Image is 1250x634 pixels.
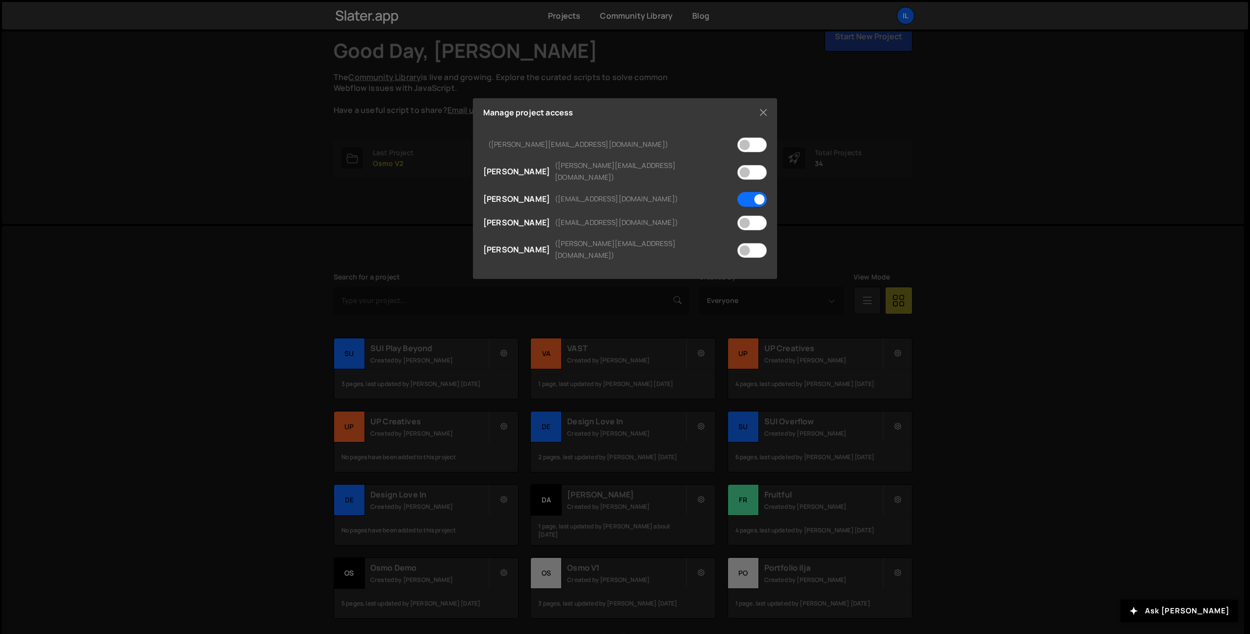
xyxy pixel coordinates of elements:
[555,217,678,228] small: ([EMAIL_ADDRESS][DOMAIN_NAME])
[483,238,767,261] div: [PERSON_NAME]
[483,160,767,183] div: [PERSON_NAME]
[1120,600,1238,622] button: Ask [PERSON_NAME]
[483,109,573,116] h5: Manage project access
[555,193,678,205] small: ([EMAIL_ADDRESS][DOMAIN_NAME])
[756,105,771,120] button: Close
[555,238,732,261] small: ([PERSON_NAME][EMAIL_ADDRESS][DOMAIN_NAME])
[555,160,732,183] small: ([PERSON_NAME][EMAIL_ADDRESS][DOMAIN_NAME])
[483,191,767,207] div: [PERSON_NAME]
[483,214,767,230] div: [PERSON_NAME]
[488,138,668,150] small: ([PERSON_NAME][EMAIL_ADDRESS][DOMAIN_NAME])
